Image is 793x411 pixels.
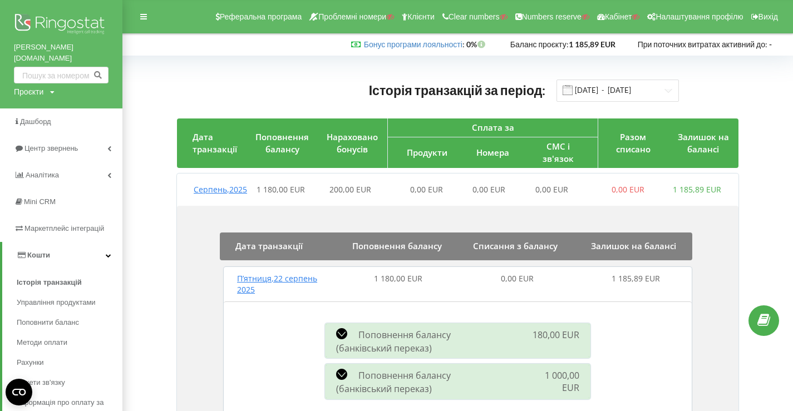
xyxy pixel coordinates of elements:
[20,117,51,126] span: Дашборд
[17,277,82,288] span: Історія транзакцій
[673,184,721,195] span: 1 185,89 EUR
[449,12,500,21] span: Clear numbers
[329,184,371,195] span: 200,00 EUR
[318,12,386,21] span: Проблемні номери
[235,240,303,251] span: Дата транзакції
[24,224,104,232] span: Маркетплейс інтеграцій
[17,333,122,353] a: Методи оплати
[237,273,317,295] span: П’ятниця , 22 серпень 2025
[535,184,568,195] span: 0,00 EUR
[522,12,582,21] span: Numbers reserve
[17,273,122,293] a: Історія транзакцій
[14,86,43,97] div: Проєкти
[612,273,660,284] span: 1 185,89 EUR
[543,141,574,164] span: СМС і зв'язок
[2,242,122,269] a: Кошти
[472,184,505,195] span: 0,00 EUR
[17,293,122,313] a: Управління продуктами
[17,377,65,388] span: Пакети зв'язку
[26,171,59,179] span: Аналiтика
[336,329,451,354] span: Поповнення балансу (банківський переказ)
[678,131,729,154] span: Залишок на балансі
[476,147,509,158] span: Номера
[533,328,579,340] span: 180,00 EUR
[638,39,767,49] span: При поточних витратах активний до:
[336,369,451,395] span: Поповнення балансу (банківський переказ)
[407,12,435,21] span: Клієнти
[6,379,32,405] button: Open CMP widget
[193,131,237,154] span: Дата транзакції
[369,82,546,98] span: Історія транзакцій за період:
[17,317,79,328] span: Поповнити баланс
[605,12,632,21] span: Кабінет
[17,337,67,348] span: Методи оплати
[27,251,50,259] span: Кошти
[14,42,109,64] a: [PERSON_NAME][DOMAIN_NAME]
[14,11,109,39] img: Ringostat logo
[410,184,443,195] span: 0,00 EUR
[769,39,772,49] strong: -
[257,184,305,195] span: 1 180,00 EUR
[17,313,122,333] a: Поповнити баланс
[612,184,644,195] span: 0,00 EUR
[14,67,109,83] input: Пошук за номером
[364,39,465,49] span: :
[569,39,615,49] strong: 1 185,89 EUR
[466,39,488,49] strong: 0%
[24,197,56,206] span: Mini CRM
[352,240,442,251] span: Поповнення балансу
[407,147,447,158] span: Продукти
[17,373,122,393] a: Пакети зв'язку
[220,12,302,21] span: Реферальна програма
[473,240,558,251] span: Списання з балансу
[17,357,44,368] span: Рахунки
[656,12,743,21] span: Налаштування профілю
[327,131,378,154] span: Нараховано бонусів
[501,273,534,284] span: 0,00 EUR
[17,297,96,308] span: Управління продуктами
[616,131,651,154] span: Разом списано
[510,39,569,49] span: Баланс проєкту:
[374,273,422,284] span: 1 180,00 EUR
[472,122,514,133] span: Сплата за
[194,184,247,195] span: Серпень , 2025
[255,131,309,154] span: Поповнення балансу
[545,369,579,394] span: 1 000,00 EUR
[591,240,676,251] span: Залишок на балансі
[364,39,462,49] a: Бонус програми лояльності
[758,12,778,21] span: Вихід
[24,144,78,152] span: Центр звернень
[17,353,122,373] a: Рахунки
